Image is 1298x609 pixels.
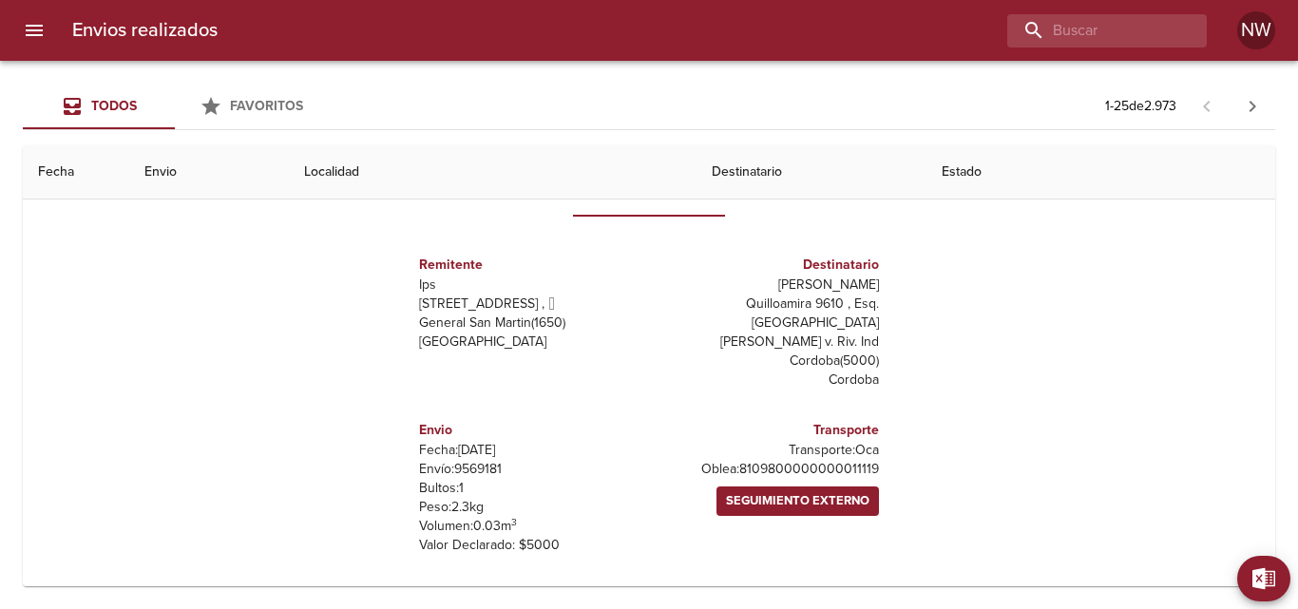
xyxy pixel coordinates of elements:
[419,498,641,517] p: Peso: 2.3 kg
[72,15,218,46] h6: Envios realizados
[129,145,289,200] th: Envio
[511,516,517,528] sup: 3
[1007,14,1174,48] input: buscar
[657,441,879,460] p: Transporte: Oca
[1237,556,1290,601] button: Exportar Excel
[1237,11,1275,49] div: Abrir información de usuario
[289,145,697,200] th: Localidad
[419,460,641,479] p: Envío: 9569181
[419,255,641,276] h6: Remitente
[419,441,641,460] p: Fecha: [DATE]
[419,536,641,555] p: Valor Declarado: $ 5000
[419,333,641,352] p: [GEOGRAPHIC_DATA]
[23,145,129,200] th: Fecha
[926,145,1275,200] th: Estado
[230,98,303,114] span: Favoritos
[23,84,327,129] div: Tabs Envios
[657,255,879,276] h6: Destinatario
[91,98,137,114] span: Todos
[657,420,879,441] h6: Transporte
[657,295,879,352] p: Quilloamira 9610 , Esq. [GEOGRAPHIC_DATA][PERSON_NAME] v. Riv. Ind
[697,145,926,200] th: Destinatario
[1237,11,1275,49] div: NW
[11,8,57,53] button: menu
[716,486,879,516] a: Seguimiento Externo
[419,314,641,333] p: General San Martin ( 1650 )
[1184,96,1230,115] span: Pagina anterior
[726,490,869,512] span: Seguimiento Externo
[657,460,879,479] p: Oblea: 8109800000000011119
[419,517,641,536] p: Volumen: 0.03 m
[1105,97,1176,116] p: 1 - 25 de 2.973
[1230,84,1275,129] span: Pagina siguiente
[419,276,641,295] p: Ips
[419,420,641,441] h6: Envio
[419,295,641,314] p: [STREET_ADDRESS] ,  
[657,352,879,371] p: Cordoba ( 5000 )
[657,371,879,390] p: Cordoba
[419,479,641,498] p: Bultos: 1
[657,276,879,295] p: [PERSON_NAME]
[419,585,641,606] h6: Observacion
